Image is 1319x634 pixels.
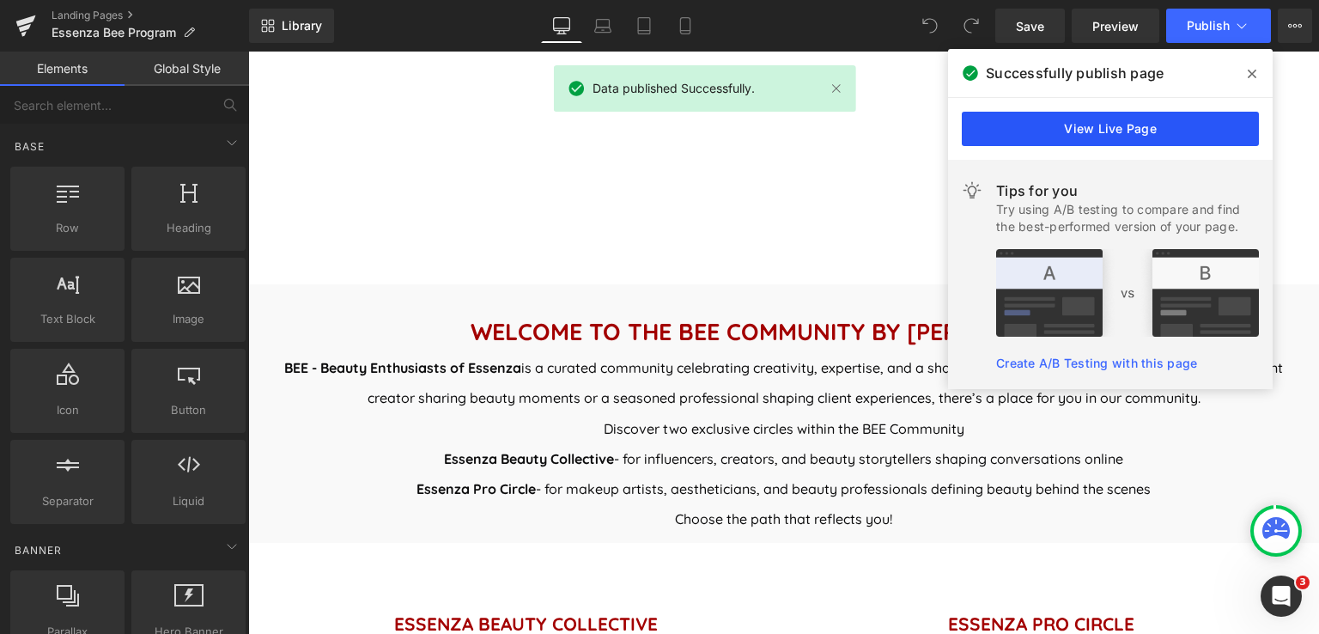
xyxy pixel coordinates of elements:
a: Preview [1072,9,1159,43]
strong: Essenza Beauty Collective [196,399,366,416]
a: Global Style [125,52,249,86]
font: - for influencers, creators, and beauty storytellers shaping conversations online [196,399,875,416]
font: is a curated community celebrating creativity, expertise, and a shared love for luxury beauty. Wh... [36,308,1035,355]
div: Tips for you [996,180,1259,201]
span: Image [137,310,240,328]
a: New Library [249,9,334,43]
font: - for makeup artists, aestheticians, and beauty professionals defining beauty behind the scenes [168,429,903,446]
span: Successfully publish page [986,63,1164,83]
button: Redo [954,9,988,43]
span: Save [1016,17,1044,35]
button: Publish [1166,9,1271,43]
font: Choose the path that reflects you! [427,459,644,476]
img: light.svg [962,180,982,201]
a: Desktop [541,9,582,43]
iframe: Intercom live chat [1261,576,1302,617]
span: 3 [1296,576,1310,589]
a: Tablet [623,9,665,43]
span: Banner [13,542,64,558]
span: Heading [137,219,240,237]
a: Laptop [582,9,623,43]
span: Button [137,401,240,419]
span: Preview [1092,17,1139,35]
button: More [1278,9,1312,43]
font: Discover two exclusive circles within the BEE Community [356,369,716,386]
span: Publish [1187,19,1230,33]
img: tip.png [996,249,1259,337]
strong: Essenza Pro Circle [168,429,288,446]
a: Create A/B Testing with this page [996,356,1197,370]
strong: BEE - Beauty Enthusiasts of Essenza [36,308,273,325]
div: Try using A/B testing to compare and find the best-performed version of your page. [996,201,1259,235]
h1: ESSENZA BEAUTY COLLECTIVE [68,556,489,589]
span: Row [15,219,119,237]
span: Library [282,18,322,34]
h1: ESSENZA PRO CIRCLE [583,556,1004,589]
span: Liquid [137,492,240,510]
a: Mobile [665,9,706,43]
span: Data published Successfully. [593,79,755,98]
span: Separator [15,492,119,510]
span: Base [13,138,46,155]
span: Text Block [15,310,119,328]
button: Undo [913,9,947,43]
a: Landing Pages [52,9,249,22]
a: View Live Page [962,112,1259,146]
span: Essenza Bee Program [52,26,176,40]
strong: WELCOME TO THE BEE COMMUNITY BY [PERSON_NAME] [222,265,849,295]
span: Icon [15,401,119,419]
